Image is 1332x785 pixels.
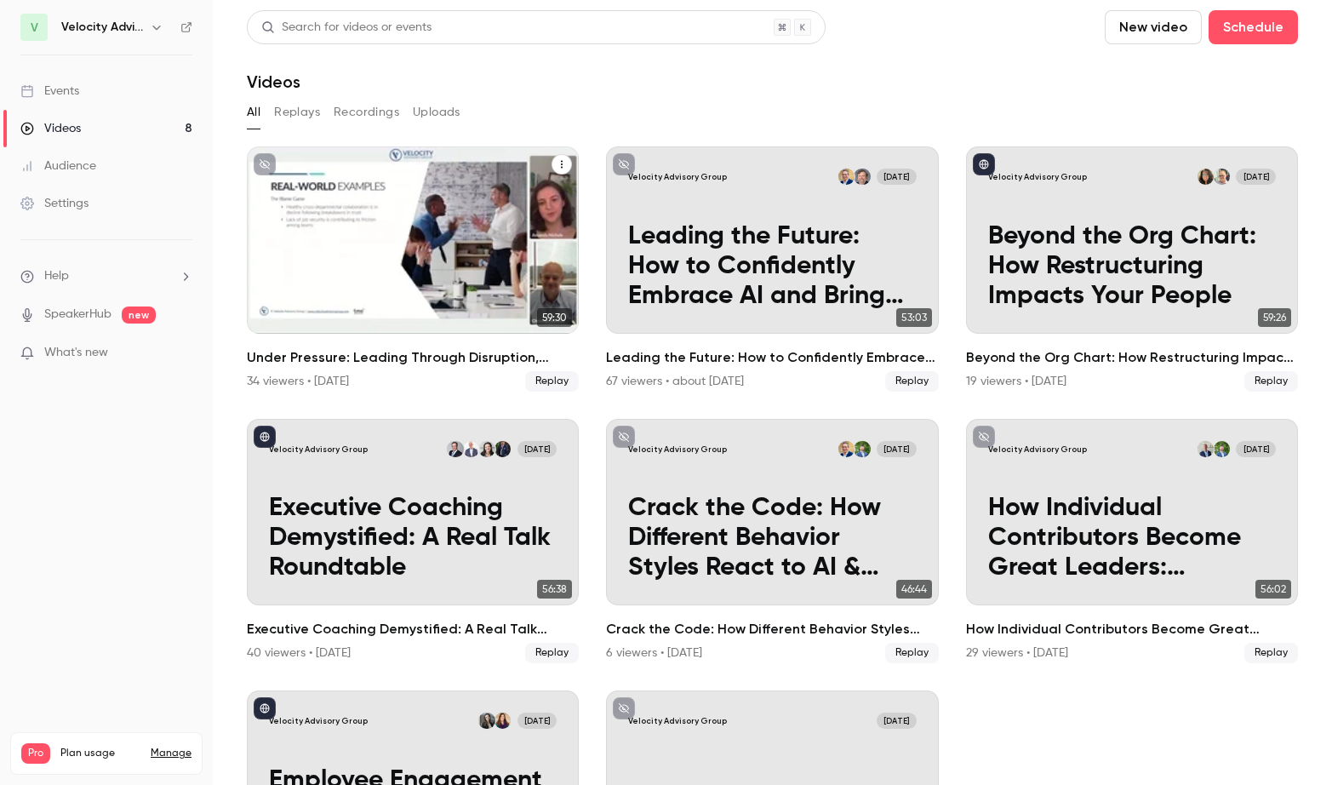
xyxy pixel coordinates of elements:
a: 59:30Under Pressure: Leading Through Disruption, Overload, and Change34 viewers • [DATE]Replay [247,146,579,392]
div: Search for videos or events [261,19,432,37]
p: Velocity Advisory Group [628,171,727,182]
p: How Individual Contributors Become Great Leaders: Empowering New Managers for Success [988,494,1276,583]
span: What's new [44,344,108,362]
div: Audience [20,158,96,175]
p: Velocity Advisory Group [988,444,1087,455]
div: 29 viewers • [DATE] [966,645,1068,662]
h1: Videos [247,72,300,92]
span: 59:30 [537,308,572,327]
button: unpublished [613,426,635,448]
span: [DATE] [877,169,917,185]
h2: Crack the Code: How Different Behavior Styles React to AI & Change [606,619,938,639]
p: Leading the Future: How to Confidently Embrace AI and Bring Your Team Along [628,222,916,312]
button: Recordings [334,99,399,126]
button: published [973,153,995,175]
a: Velocity Advisory GroupRyan PayneJoe Witte[DATE]How Individual Contributors Become Great Leaders:... [966,419,1298,664]
li: Under Pressure: Leading Through Disruption, Overload, and Change [247,146,579,392]
a: Velocity Advisory GroupDavid SchlosserDymon Lewis[DATE]Beyond the Org Chart: How Restructuring Im... [966,146,1298,392]
span: 56:02 [1255,580,1291,599]
span: Replay [885,643,939,663]
button: published [254,697,276,719]
li: How Individual Contributors Become Great Leaders: Empowering New Managers for Success [966,419,1298,664]
span: 56:38 [537,580,572,599]
li: help-dropdown-opener [20,267,192,285]
span: V [31,19,38,37]
span: Replay [1244,371,1298,392]
a: Velocity Advisory GroupWes BoggsDan Silvert[DATE]Leading the Future: How to Confidently Embrace A... [606,146,938,392]
span: Replay [885,371,939,392]
button: unpublished [613,153,635,175]
p: Executive Coaching Demystified: A Real Talk Roundtable [269,494,557,583]
button: Uploads [413,99,460,126]
span: Replay [525,371,579,392]
span: Replay [525,643,579,663]
img: Ryan Payne [854,441,870,457]
img: Amanda Nichols [478,713,494,729]
img: Joe Witte [1198,441,1214,457]
li: Leading the Future: How to Confidently Embrace AI and Bring Your Team Along [606,146,938,392]
button: unpublished [254,153,276,175]
span: [DATE] [517,713,557,729]
span: [DATE] [877,441,917,457]
div: 40 viewers • [DATE] [247,645,351,662]
img: Bob Weinhold [463,441,479,457]
span: [DATE] [517,441,557,457]
li: Executive Coaching Demystified: A Real Talk Roundtable [247,419,579,664]
span: Pro [21,743,50,764]
div: Videos [20,120,81,137]
img: Dymon Lewis [1198,169,1214,185]
p: Velocity Advisory Group [628,715,727,726]
h2: How Individual Contributors Become Great Leaders: Empowering New Managers for Success [966,619,1298,639]
button: New video [1105,10,1202,44]
div: 34 viewers • [DATE] [247,373,349,390]
a: Manage [151,747,192,760]
img: Dr. James Smith, Jr. [494,441,511,457]
div: 6 viewers • [DATE] [606,645,702,662]
span: [DATE] [1236,169,1276,185]
img: Dan Silvert [838,169,855,185]
button: unpublished [973,426,995,448]
span: 53:03 [896,308,932,327]
div: Events [20,83,79,100]
span: 46:44 [896,580,932,599]
span: [DATE] [877,713,917,729]
img: David Schlosser [1214,169,1230,185]
section: Videos [247,10,1298,775]
span: new [122,307,156,324]
p: Beyond the Org Chart: How Restructuring Impacts Your People [988,222,1276,312]
li: Crack the Code: How Different Behavior Styles React to AI & Change [606,419,938,664]
h6: Velocity Advisory Group [61,19,143,36]
button: All [247,99,260,126]
p: Velocity Advisory Group [269,715,368,726]
button: unpublished [613,697,635,719]
a: Velocity Advisory GroupDr. James Smith, Jr.Tricia SeitzBob WeinholdAndy Glab[DATE]Executive Coach... [247,419,579,664]
span: Plan usage [60,747,140,760]
span: Help [44,267,69,285]
h2: Executive Coaching Demystified: A Real Talk Roundtable [247,619,579,639]
p: Velocity Advisory Group [988,171,1087,182]
img: Andy Glab [447,441,463,457]
h2: Under Pressure: Leading Through Disruption, Overload, and Change [247,347,579,368]
img: Abbie Mood [494,713,511,729]
img: Dan Silvert [838,441,855,457]
li: Beyond the Org Chart: How Restructuring Impacts Your People [966,146,1298,392]
div: 67 viewers • about [DATE] [606,373,744,390]
button: Schedule [1209,10,1298,44]
a: SpeakerHub [44,306,111,324]
h2: Leading the Future: How to Confidently Embrace AI and Bring Your Team Along [606,347,938,368]
p: Velocity Advisory Group [269,444,368,455]
p: Velocity Advisory Group [628,444,727,455]
img: Ryan Payne [1214,441,1230,457]
div: Settings [20,195,89,212]
h2: Beyond the Org Chart: How Restructuring Impacts Your People [966,347,1298,368]
button: published [254,426,276,448]
div: 19 viewers • [DATE] [966,373,1066,390]
span: [DATE] [1236,441,1276,457]
iframe: Noticeable Trigger [172,346,192,361]
a: Velocity Advisory GroupRyan PayneDan Silvert[DATE]Crack the Code: How Different Behavior Styles R... [606,419,938,664]
p: Crack the Code: How Different Behavior Styles React to AI & Change [628,494,916,583]
span: Replay [1244,643,1298,663]
img: Tricia Seitz [478,441,494,457]
button: Replays [274,99,320,126]
span: 59:26 [1258,308,1291,327]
